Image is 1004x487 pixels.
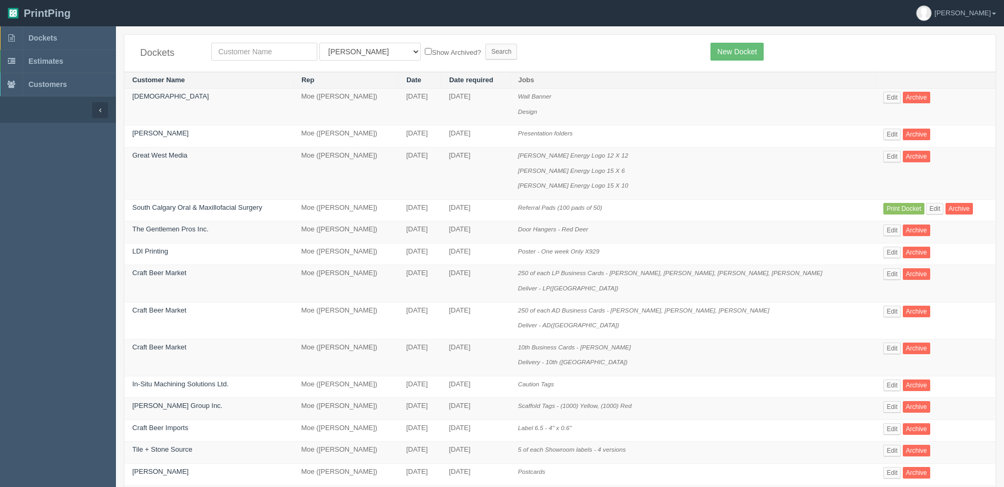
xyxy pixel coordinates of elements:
a: Archive [903,268,930,280]
td: [DATE] [398,302,441,339]
i: 10th Business Cards - [PERSON_NAME] [518,344,631,350]
td: [DATE] [441,464,510,486]
img: logo-3e63b451c926e2ac314895c53de4908e5d424f24456219fb08d385ab2e579770.png [8,8,18,18]
a: Customer Name [132,76,185,84]
a: Edit [883,445,901,456]
i: Label 6.5 - 4" x 0.6" [518,424,572,431]
td: [DATE] [398,442,441,464]
td: [DATE] [398,89,441,125]
a: Date [406,76,421,84]
h4: Dockets [140,48,196,59]
a: Archive [903,445,930,456]
td: [DATE] [441,125,510,148]
td: Moe ([PERSON_NAME]) [293,221,398,244]
td: Moe ([PERSON_NAME]) [293,442,398,464]
i: Design [518,108,537,115]
span: Estimates [28,57,63,65]
a: Archive [903,151,930,162]
i: Postcards [518,468,545,475]
i: [PERSON_NAME] Energy Logo 15 X 10 [518,182,628,189]
a: Archive [903,129,930,140]
td: Moe ([PERSON_NAME]) [293,89,398,125]
td: [DATE] [441,442,510,464]
a: Archive [903,401,930,413]
a: In-Situ Machining Solutions Ltd. [132,380,229,388]
a: Tile + Stone Source [132,445,192,453]
span: Customers [28,80,67,89]
a: Print Docket [883,203,924,215]
td: [DATE] [441,89,510,125]
a: Archive [903,423,930,435]
td: [DATE] [398,148,441,200]
a: The Gentlemen Pros Inc. [132,225,209,233]
td: [DATE] [441,376,510,398]
td: [DATE] [441,339,510,376]
i: Scaffold Tags - (1000) Yellow, (1000) Red [518,402,632,409]
i: Referral Pads (100 pads of 50) [518,204,602,211]
a: Edit [883,379,901,391]
td: [DATE] [398,420,441,442]
td: Moe ([PERSON_NAME]) [293,302,398,339]
td: Moe ([PERSON_NAME]) [293,376,398,398]
i: 250 of each AD Business Cards - [PERSON_NAME], [PERSON_NAME], [PERSON_NAME] [518,307,769,314]
i: Wall Banner [518,93,551,100]
td: [DATE] [441,398,510,420]
i: Delivery - 10th ([GEOGRAPHIC_DATA]) [518,358,628,365]
a: Edit [883,225,901,236]
a: Archive [903,379,930,391]
a: Archive [903,247,930,258]
td: [DATE] [398,243,441,265]
i: Deliver - AD([GEOGRAPHIC_DATA]) [518,322,619,328]
td: [DATE] [398,339,441,376]
a: Craft Beer Imports [132,424,188,432]
a: Craft Beer Market [132,343,187,351]
a: New Docket [710,43,764,61]
td: Moe ([PERSON_NAME]) [293,464,398,486]
td: [DATE] [398,199,441,221]
td: [DATE] [398,221,441,244]
i: 250 of each LP Business Cards - [PERSON_NAME], [PERSON_NAME], [PERSON_NAME], [PERSON_NAME] [518,269,823,276]
td: [DATE] [441,148,510,200]
span: Dockets [28,34,57,42]
input: Customer Name [211,43,317,61]
input: Show Archived? [425,48,432,55]
input: Search [485,44,517,60]
td: Moe ([PERSON_NAME]) [293,148,398,200]
td: [DATE] [441,199,510,221]
td: Moe ([PERSON_NAME]) [293,339,398,376]
a: Edit [883,151,901,162]
a: Archive [903,467,930,479]
img: avatar_default-7531ab5dedf162e01f1e0bb0964e6a185e93c5c22dfe317fb01d7f8cd2b1632c.jpg [917,6,931,21]
td: [DATE] [441,265,510,302]
a: Rep [301,76,315,84]
i: Deliver - LP([GEOGRAPHIC_DATA]) [518,285,619,291]
a: Edit [883,268,901,280]
td: [DATE] [398,125,441,148]
th: Jobs [510,72,876,89]
td: Moe ([PERSON_NAME]) [293,420,398,442]
a: Edit [883,306,901,317]
label: Show Archived? [425,46,481,58]
i: [PERSON_NAME] Energy Logo 15 X 6 [518,167,625,174]
a: [PERSON_NAME] [132,467,189,475]
a: [DEMOGRAPHIC_DATA] [132,92,209,100]
a: Archive [903,343,930,354]
td: [DATE] [398,376,441,398]
td: [DATE] [441,221,510,244]
a: Edit [883,92,901,103]
i: Poster - One week Only X929 [518,248,600,255]
i: Caution Tags [518,381,554,387]
td: Moe ([PERSON_NAME]) [293,125,398,148]
a: Date required [449,76,493,84]
a: Edit [883,247,901,258]
a: [PERSON_NAME] [132,129,189,137]
a: Craft Beer Market [132,306,187,314]
td: Moe ([PERSON_NAME]) [293,398,398,420]
a: Edit [883,401,901,413]
a: Archive [903,92,930,103]
a: Great West Media [132,151,188,159]
a: Archive [903,306,930,317]
a: Archive [945,203,973,215]
a: Edit [926,203,943,215]
i: Presentation folders [518,130,573,137]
